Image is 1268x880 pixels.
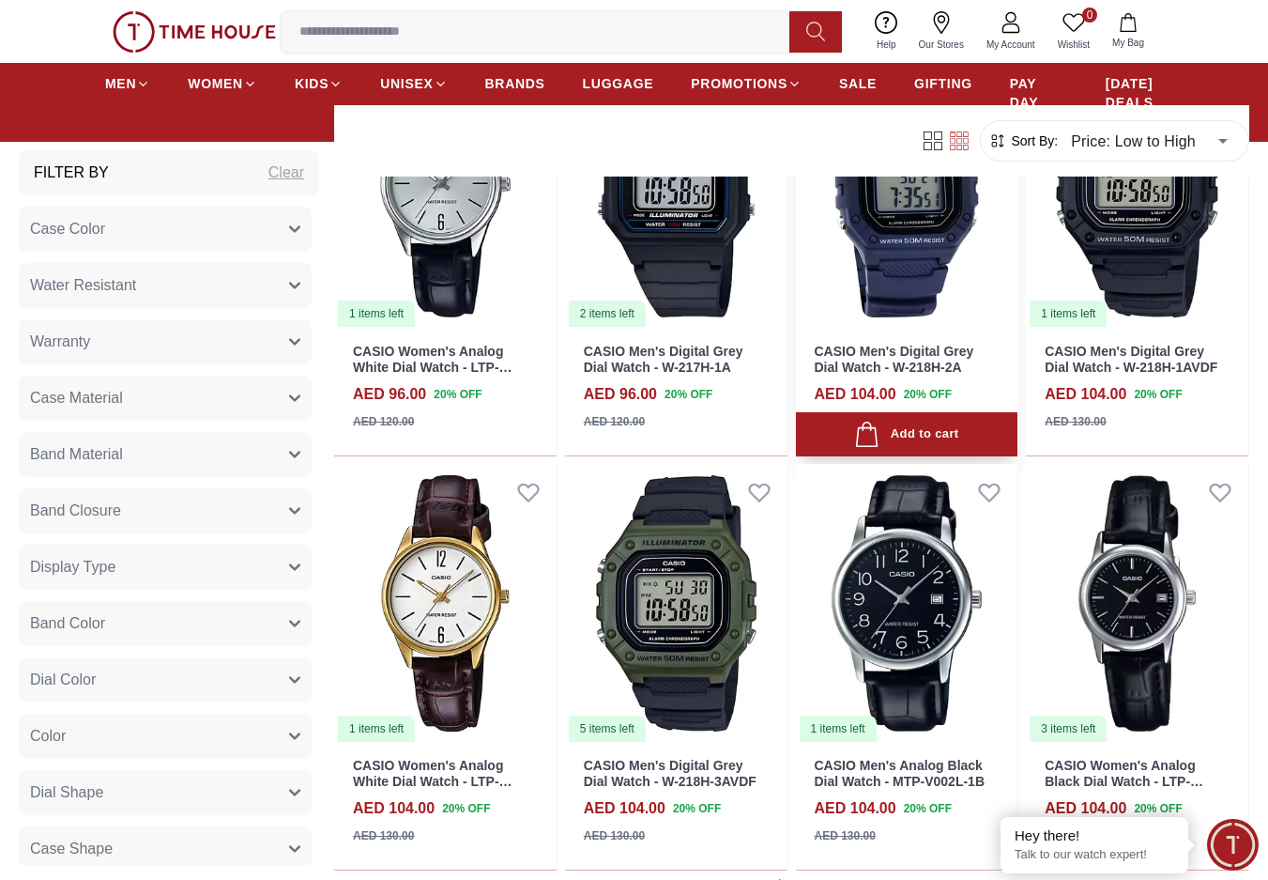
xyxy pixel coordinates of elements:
[353,383,426,406] h4: AED 96.00
[1015,826,1174,845] div: Hey there!
[904,386,952,403] span: 20 % OFF
[565,464,787,744] a: CASIO Men's Digital Grey Dial Watch - W-218H-3AVDF5 items left
[569,301,646,327] div: 2 items left
[1045,797,1126,820] h4: AED 104.00
[485,67,545,100] a: BRANDS
[796,464,1018,744] img: CASIO Men's Analog Black Dial Watch - MTP-V002L-1B
[1045,383,1126,406] h4: AED 104.00
[1030,716,1107,742] div: 3 items left
[334,464,557,744] img: CASIO Women's Analog White Dial Watch - LTP-V005GL-7B
[434,386,481,403] span: 20 % OFF
[914,67,972,100] a: GIFTING
[815,344,974,375] a: CASIO Men's Digital Grey Dial Watch - W-218H-2A
[584,344,743,375] a: CASIO Men's Digital Grey Dial Watch - W-217H-1A
[485,74,545,93] span: BRANDS
[353,758,512,805] a: CASIO Women's Analog White Dial Watch - LTP-V005GL-7B
[105,67,150,100] a: MEN
[30,500,121,522] span: Band Closure
[904,800,952,817] span: 20 % OFF
[565,49,787,329] img: CASIO Men's Digital Grey Dial Watch - W-217H-1A
[380,74,433,93] span: UNISEX
[334,464,557,744] a: CASIO Women's Analog White Dial Watch - LTP-V005GL-7B1 items left
[1045,344,1217,375] a: CASIO Men's Digital Grey Dial Watch - W-218H-1AVDF
[1015,847,1174,863] p: Talk to our watch expert!
[839,67,877,100] a: SALE
[268,162,304,184] div: Clear
[353,344,512,391] a: CASIO Women's Analog White Dial Watch - LTP-V005L-7B
[19,376,312,421] button: Case Material
[914,74,972,93] span: GIFTING
[34,162,109,184] h3: Filter By
[105,74,136,93] span: MEN
[338,716,415,742] div: 1 items left
[30,331,90,353] span: Warranty
[1030,301,1107,327] div: 1 items left
[584,413,645,430] div: AED 120.00
[295,74,328,93] span: KIDS
[565,49,787,329] a: CASIO Men's Digital Grey Dial Watch - W-217H-1A2 items left
[30,443,123,466] span: Band Material
[30,387,123,409] span: Case Material
[380,67,447,100] a: UNISEX
[188,74,243,93] span: WOMEN
[1046,8,1101,55] a: 0Wishlist
[800,716,877,742] div: 1 items left
[691,74,787,93] span: PROMOTIONS
[1045,413,1106,430] div: AED 130.00
[1026,49,1248,329] img: CASIO Men's Digital Grey Dial Watch - W-218H-1AVDF
[584,827,645,844] div: AED 130.00
[1105,36,1152,50] span: My Bag
[30,274,136,297] span: Water Resistant
[19,207,312,252] button: Case Color
[442,800,490,817] span: 20 % OFF
[796,464,1018,744] a: CASIO Men's Analog Black Dial Watch - MTP-V002L-1B1 items left
[1045,758,1203,805] a: CASIO Women's Analog Black Dial Watch - LTP-V002L-1A
[854,422,958,447] div: Add to cart
[334,49,557,329] a: CASIO Women's Analog White Dial Watch - LTP-V005L-7B1 items left
[334,49,557,329] img: CASIO Women's Analog White Dial Watch - LTP-V005L-7B
[19,488,312,533] button: Band Closure
[673,800,721,817] span: 20 % OFF
[869,38,904,52] span: Help
[691,67,802,100] a: PROMOTIONS
[815,758,985,789] a: CASIO Men's Analog Black Dial Watch - MTP-V002L-1B
[338,301,415,327] div: 1 items left
[1010,67,1068,138] a: PAY DAY SALE
[908,8,975,55] a: Our Stores
[113,11,276,53] img: ...
[979,38,1043,52] span: My Account
[583,67,654,100] a: LUGGAGE
[815,383,896,406] h4: AED 104.00
[30,218,105,240] span: Case Color
[1082,8,1097,23] span: 0
[796,412,1018,456] button: Add to cart
[988,131,1058,150] button: Sort By:
[1026,49,1248,329] a: CASIO Men's Digital Grey Dial Watch - W-218H-1AVDF1 items left
[865,8,908,55] a: Help
[665,386,712,403] span: 20 % OFF
[19,770,312,815] button: Dial Shape
[30,725,66,748] span: Color
[30,556,115,579] span: Display Type
[1026,464,1248,744] a: CASIO Women's Analog Black Dial Watch - LTP-V002L-1A3 items left
[1050,38,1097,52] span: Wishlist
[839,74,877,93] span: SALE
[1106,67,1163,119] a: [DATE] DEALS
[584,797,665,820] h4: AED 104.00
[19,432,312,477] button: Band Material
[188,67,257,100] a: WOMEN
[1101,9,1155,54] button: My Bag
[19,601,312,646] button: Band Color
[353,827,414,844] div: AED 130.00
[1026,464,1248,744] img: CASIO Women's Analog Black Dial Watch - LTP-V002L-1A
[19,545,312,590] button: Display Type
[30,781,103,804] span: Dial Shape
[1058,115,1241,167] div: Price: Low to High
[815,827,876,844] div: AED 130.00
[584,383,657,406] h4: AED 96.00
[583,74,654,93] span: LUGGAGE
[1134,386,1182,403] span: 20 % OFF
[796,49,1018,329] img: CASIO Men's Digital Grey Dial Watch - W-218H-2A
[1007,131,1058,150] span: Sort By:
[569,716,646,742] div: 5 items left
